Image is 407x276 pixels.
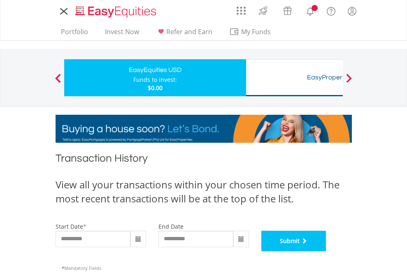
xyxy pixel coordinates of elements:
a: Home page [72,2,160,19]
a: Notifications [300,2,321,19]
label: end date [158,223,184,230]
button: Submit [261,231,326,251]
div: EasyEquities USD [69,64,241,76]
span: My Funds [229,26,283,37]
a: Refer and Earn [153,28,216,40]
label: start date [56,223,83,230]
span: Refer and Earn [166,27,212,36]
a: Vouchers [275,2,300,17]
img: vouchers-v2.svg [281,4,294,17]
a: Invest Now [102,28,142,40]
h1: Transaction History [56,151,352,169]
a: Portfolio [58,28,91,40]
img: grid-menu-icon.svg [237,6,246,15]
span: Mandatory Fields [62,265,101,271]
div: View all your transactions within your chosen time period. The most recent transactions will be a... [56,178,352,206]
button: Next [341,78,357,86]
a: My Profile [342,2,363,20]
div: Funds to invest: [133,76,177,84]
img: EasyMortage Promotion Banner [56,115,352,143]
a: FAQ's and Support [321,2,342,19]
a: AppsGrid [231,2,251,15]
button: Previous [50,78,66,86]
span: $0.00 [148,84,163,92]
img: thrive-v2.svg [256,4,270,17]
img: EasyEquities_Logo.png [74,5,160,19]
